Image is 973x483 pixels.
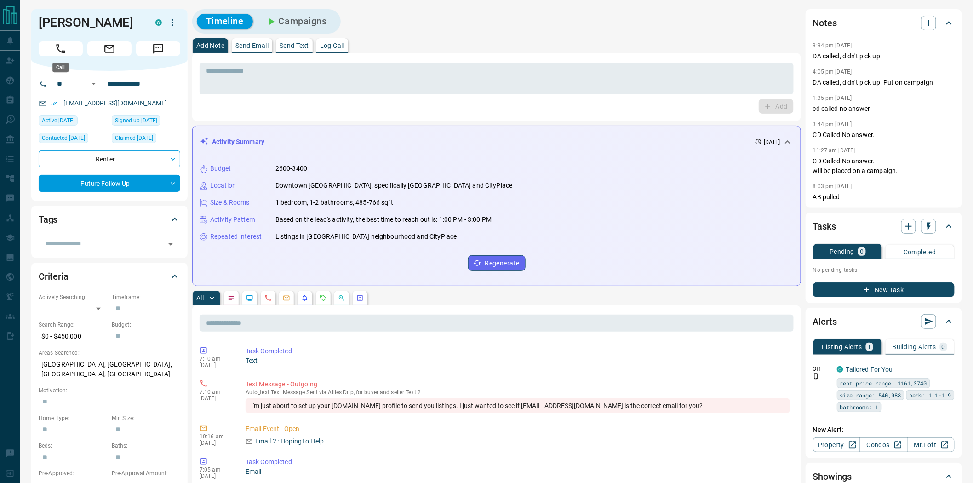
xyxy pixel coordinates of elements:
[210,181,236,190] p: Location
[275,164,307,173] p: 2600-3400
[200,395,232,402] p: [DATE]
[907,437,955,452] a: Mr.Loft
[115,133,153,143] span: Claimed [DATE]
[196,42,224,49] p: Add Note
[813,183,852,190] p: 8:03 pm [DATE]
[246,467,790,477] p: Email
[813,95,852,101] p: 1:35 pm [DATE]
[136,41,180,56] span: Message
[39,357,180,382] p: [GEOGRAPHIC_DATA], [GEOGRAPHIC_DATA], [GEOGRAPHIC_DATA], [GEOGRAPHIC_DATA]
[42,133,85,143] span: Contacted [DATE]
[39,208,180,230] div: Tags
[112,442,180,450] p: Baths:
[910,391,951,400] span: beds: 1.1-1.9
[112,469,180,477] p: Pre-Approval Amount:
[813,310,955,333] div: Alerts
[257,14,336,29] button: Campaigns
[280,42,309,49] p: Send Text
[228,294,235,302] svg: Notes
[164,238,177,251] button: Open
[868,344,871,350] p: 1
[112,133,180,146] div: Thu Mar 14 2024
[246,356,790,366] p: Text
[246,389,269,396] span: auto_text
[813,263,955,277] p: No pending tasks
[210,198,250,207] p: Size & Rooms
[200,466,232,473] p: 7:05 am
[813,42,852,49] p: 3:34 pm [DATE]
[813,282,955,297] button: New Task
[893,344,936,350] p: Building Alerts
[813,12,955,34] div: Notes
[942,344,945,350] p: 0
[200,389,232,395] p: 7:10 am
[200,440,232,446] p: [DATE]
[301,294,309,302] svg: Listing Alerts
[112,321,180,329] p: Budget:
[39,265,180,287] div: Criteria
[39,115,107,128] div: Wed Aug 13 2025
[197,14,253,29] button: Timeline
[813,78,955,87] p: DA called, didn't pick up. Put on campaign
[39,175,180,192] div: Future Follow Up
[39,414,107,422] p: Home Type:
[112,115,180,128] div: Thu Mar 14 2024
[39,349,180,357] p: Areas Searched:
[246,457,790,467] p: Task Completed
[813,104,955,114] p: cd called no answer
[275,181,512,190] p: Downtown [GEOGRAPHIC_DATA], specifically [GEOGRAPHIC_DATA] and CityPlace
[468,255,526,271] button: Regenerate
[246,294,253,302] svg: Lead Browsing Activity
[275,215,492,224] p: Based on the lead's activity, the best time to reach out is: 1:00 PM - 3:00 PM
[813,16,837,30] h2: Notes
[813,121,852,127] p: 3:44 pm [DATE]
[275,232,457,241] p: Listings in [GEOGRAPHIC_DATA] neighbourhood and CityPlace
[904,249,936,255] p: Completed
[840,379,927,388] span: rent price range: 1161,3740
[39,293,107,301] p: Actively Searching:
[246,398,790,413] div: I'm just about to set up your [DOMAIN_NAME] profile to send you listings. I just wanted to see if...
[39,133,107,146] div: Fri Aug 15 2025
[356,294,364,302] svg: Agent Actions
[822,344,862,350] p: Listing Alerts
[320,42,344,49] p: Log Call
[155,19,162,26] div: condos.ca
[235,42,269,49] p: Send Email
[112,293,180,301] p: Timeframe:
[39,469,107,477] p: Pre-Approved:
[42,116,74,125] span: Active [DATE]
[283,294,290,302] svg: Emails
[115,116,157,125] span: Signed up [DATE]
[246,424,790,434] p: Email Event - Open
[200,133,793,150] div: Activity Summary[DATE]
[200,362,232,368] p: [DATE]
[88,78,99,89] button: Open
[87,41,132,56] span: Email
[830,248,854,255] p: Pending
[840,391,901,400] span: size range: 540,988
[39,212,57,227] h2: Tags
[264,294,272,302] svg: Calls
[210,215,255,224] p: Activity Pattern
[52,63,69,72] div: Call
[840,402,879,412] span: bathrooms: 1
[255,437,324,446] p: Email 2 : Hoping to Help
[837,366,843,373] div: condos.ca
[246,379,790,389] p: Text Message - Outgoing
[51,100,57,107] svg: Email Verified
[39,329,107,344] p: $0 - $450,000
[813,130,955,140] p: CD Called No answer.
[39,442,107,450] p: Beds:
[813,192,955,202] p: AB pulled
[200,433,232,440] p: 10:16 am
[39,269,69,284] h2: Criteria
[39,321,107,329] p: Search Range:
[246,389,790,396] p: Text Message Sent via Allies Drip, for buyer and seller Text 2
[860,248,864,255] p: 0
[813,147,855,154] p: 11:27 am [DATE]
[813,52,955,61] p: DA called, didn't pick up.
[200,356,232,362] p: 7:10 am
[764,138,780,146] p: [DATE]
[846,366,893,373] a: Tailored For You
[320,294,327,302] svg: Requests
